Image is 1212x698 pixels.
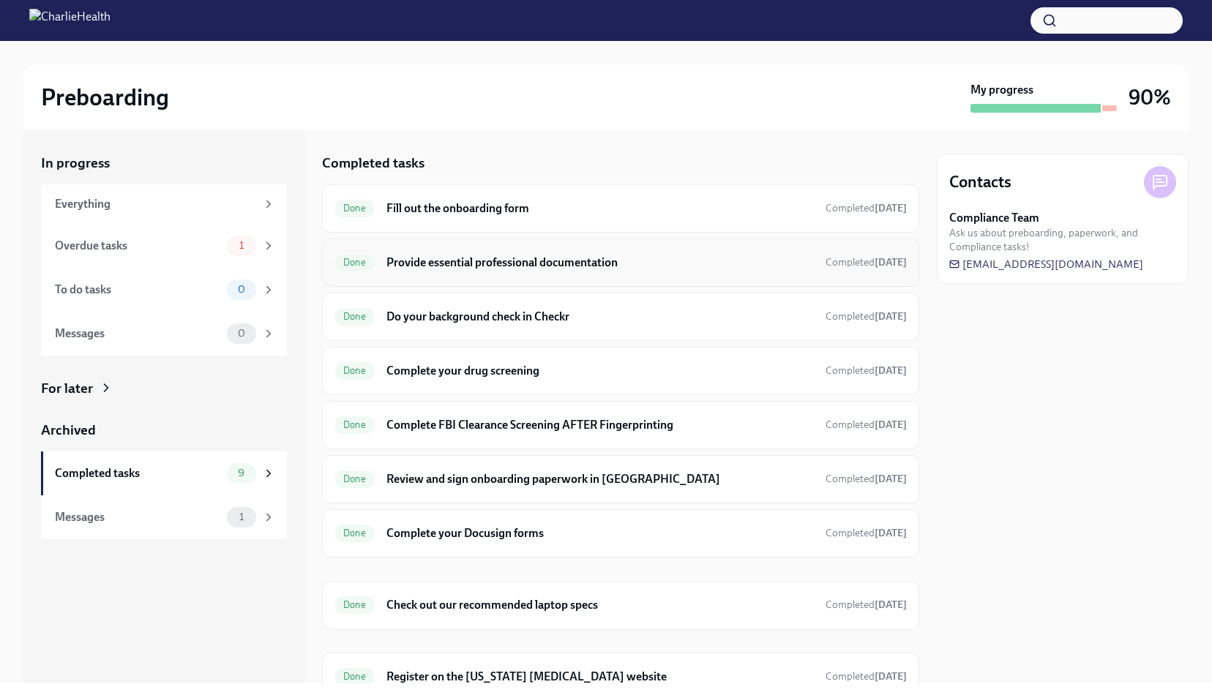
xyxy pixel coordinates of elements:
[386,309,814,325] h6: Do your background check in Checkr
[826,670,907,683] span: Completed
[334,473,375,484] span: Done
[41,495,287,539] a: Messages1
[875,598,907,611] strong: [DATE]
[875,364,907,377] strong: [DATE]
[231,240,252,251] span: 1
[826,527,907,539] span: Completed
[826,310,907,323] span: Completed
[41,83,169,112] h2: Preboarding
[826,364,907,378] span: August 22nd, 2025 16:36
[229,284,254,295] span: 0
[334,528,375,538] span: Done
[334,203,375,214] span: Done
[826,256,907,269] span: Completed
[386,471,814,487] h6: Review and sign onboarding paperwork in [GEOGRAPHIC_DATA]
[41,421,287,440] a: Archived
[875,419,907,431] strong: [DATE]
[386,255,814,271] h6: Provide essential professional documentation
[41,379,287,398] a: For later
[334,305,907,329] a: DoneDo your background check in CheckrCompleted[DATE]
[386,200,814,217] h6: Fill out the onboarding form
[41,451,287,495] a: Completed tasks9
[970,82,1033,98] strong: My progress
[949,226,1176,254] span: Ask us about preboarding, paperwork, and Compliance tasks!
[826,472,907,486] span: August 21st, 2025 11:32
[41,379,93,398] div: For later
[41,268,287,312] a: To do tasks0
[334,365,375,376] span: Done
[875,527,907,539] strong: [DATE]
[334,413,907,437] a: DoneComplete FBI Clearance Screening AFTER FingerprintingCompleted[DATE]
[334,593,907,617] a: DoneCheck out our recommended laptop specsCompleted[DATE]
[826,598,907,611] span: Completed
[334,419,375,430] span: Done
[875,202,907,214] strong: [DATE]
[826,419,907,431] span: Completed
[55,282,221,298] div: To do tasks
[229,468,253,479] span: 9
[386,525,814,541] h6: Complete your Docusign forms
[826,364,907,377] span: Completed
[55,465,221,481] div: Completed tasks
[334,522,907,545] a: DoneComplete your Docusign formsCompleted[DATE]
[875,473,907,485] strong: [DATE]
[41,224,287,268] a: Overdue tasks1
[949,257,1143,271] a: [EMAIL_ADDRESS][DOMAIN_NAME]
[229,328,254,339] span: 0
[875,256,907,269] strong: [DATE]
[334,665,907,688] a: DoneRegister on the [US_STATE] [MEDICAL_DATA] websiteCompleted[DATE]
[55,326,221,342] div: Messages
[334,197,907,220] a: DoneFill out the onboarding formCompleted[DATE]
[55,238,221,254] div: Overdue tasks
[334,671,375,682] span: Done
[826,473,907,485] span: Completed
[322,154,424,173] h5: Completed tasks
[386,669,814,685] h6: Register on the [US_STATE] [MEDICAL_DATA] website
[949,171,1011,193] h4: Contacts
[334,311,375,322] span: Done
[334,468,907,491] a: DoneReview and sign onboarding paperwork in [GEOGRAPHIC_DATA]Completed[DATE]
[334,599,375,610] span: Done
[386,363,814,379] h6: Complete your drug screening
[386,417,814,433] h6: Complete FBI Clearance Screening AFTER Fingerprinting
[826,309,907,323] span: August 20th, 2025 11:39
[386,597,814,613] h6: Check out our recommended laptop specs
[334,251,907,274] a: DoneProvide essential professional documentationCompleted[DATE]
[826,202,907,214] span: Completed
[875,310,907,323] strong: [DATE]
[41,184,287,224] a: Everything
[334,257,375,268] span: Done
[826,201,907,215] span: August 15th, 2025 23:28
[826,255,907,269] span: August 22nd, 2025 16:57
[1129,84,1171,110] h3: 90%
[826,418,907,432] span: August 23rd, 2025 01:03
[55,196,256,212] div: Everything
[334,359,907,383] a: DoneComplete your drug screeningCompleted[DATE]
[826,526,907,540] span: August 21st, 2025 10:48
[55,509,221,525] div: Messages
[826,598,907,612] span: August 20th, 2025 11:41
[949,210,1039,226] strong: Compliance Team
[41,154,287,173] a: In progress
[826,669,907,683] span: August 21st, 2025 11:31
[41,312,287,356] a: Messages0
[875,670,907,683] strong: [DATE]
[29,9,111,32] img: CharlieHealth
[231,511,252,522] span: 1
